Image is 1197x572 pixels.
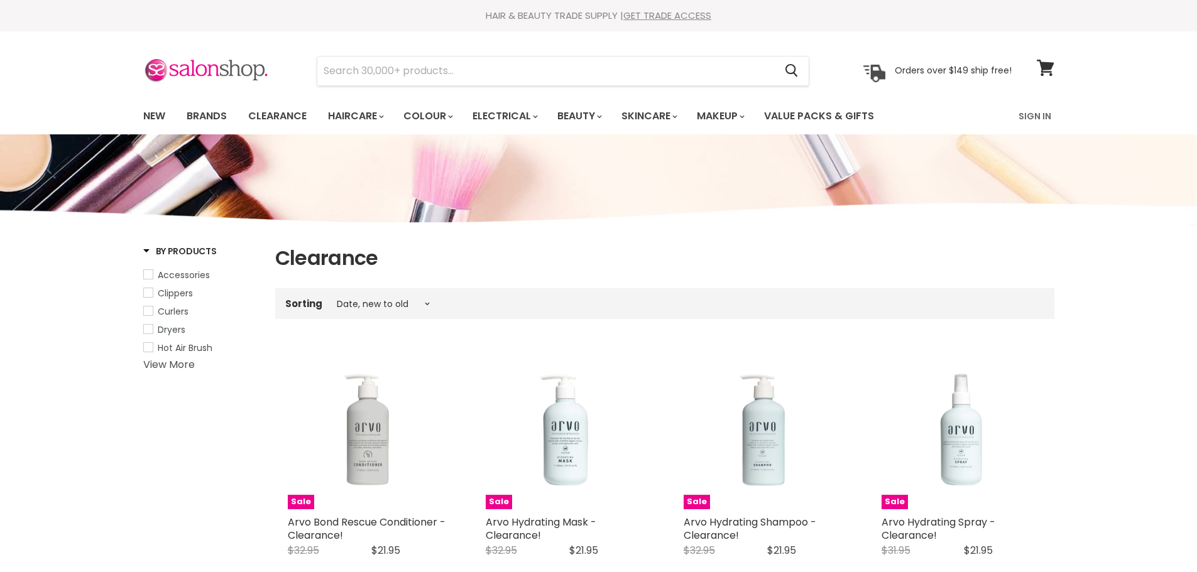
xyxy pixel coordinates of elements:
a: Hot Air Brush [143,341,260,355]
a: New [134,103,175,129]
span: Curlers [158,305,189,318]
span: Accessories [158,269,210,281]
a: GET TRADE ACCESS [623,9,711,22]
span: $21.95 [569,543,598,558]
ul: Main menu [134,98,948,134]
a: View More [143,357,195,372]
nav: Main [128,98,1070,134]
span: Sale [288,495,314,509]
img: Arvo Hydrating Spray - Clearance! [882,349,1042,509]
span: Clippers [158,287,193,299]
a: Arvo Hydrating Spray - Clearance! [882,515,995,542]
img: Arvo Bond Rescue Conditioner - Clearance! [288,349,448,509]
a: Arvo Hydrating Spray - Clearance! Sale [882,349,1042,509]
span: $21.95 [371,543,400,558]
a: Clearance [239,103,316,129]
a: Arvo Bond Rescue Conditioner - Clearance! [288,515,445,542]
img: Arvo Hydrating Mask - Clearance! [486,349,646,509]
span: Sale [684,495,710,509]
span: $21.95 [964,543,993,558]
span: Sale [882,495,908,509]
div: HAIR & BEAUTY TRADE SUPPLY | [128,9,1070,22]
button: Search [775,57,809,85]
a: Electrical [463,103,545,129]
a: Brands [177,103,236,129]
span: Dryers [158,323,185,336]
a: Arvo Hydrating Mask - Clearance! [486,515,596,542]
a: Makeup [687,103,752,129]
input: Search [317,57,775,85]
label: Sorting [285,298,322,309]
a: Value Packs & Gifts [755,103,883,129]
span: Sale [486,495,512,509]
h1: Clearance [275,245,1054,271]
a: Arvo Bond Rescue Conditioner - Clearance! Sale [288,349,448,509]
a: Clippers [143,286,260,300]
a: Sign In [1011,103,1059,129]
a: Arvo Hydrating Shampoo - Clearance! [684,515,816,542]
span: $31.95 [882,543,910,558]
span: $32.95 [288,543,319,558]
a: Curlers [143,305,260,318]
a: Colour [394,103,461,129]
span: Hot Air Brush [158,342,212,354]
p: Orders over $149 ship free! [895,65,1012,76]
img: Arvo Hydrating Shampoo - Clearance! [684,349,844,509]
form: Product [317,56,809,86]
a: Arvo Hydrating Mask - Clearance! Sale [486,349,646,509]
a: Skincare [612,103,685,129]
a: Arvo Hydrating Shampoo - Clearance! Sale [684,349,844,509]
span: $32.95 [486,543,517,558]
span: $32.95 [684,543,715,558]
a: Dryers [143,323,260,337]
a: Haircare [319,103,391,129]
span: $21.95 [767,543,796,558]
a: Accessories [143,268,260,282]
h3: By Products [143,245,217,257]
a: Beauty [548,103,609,129]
